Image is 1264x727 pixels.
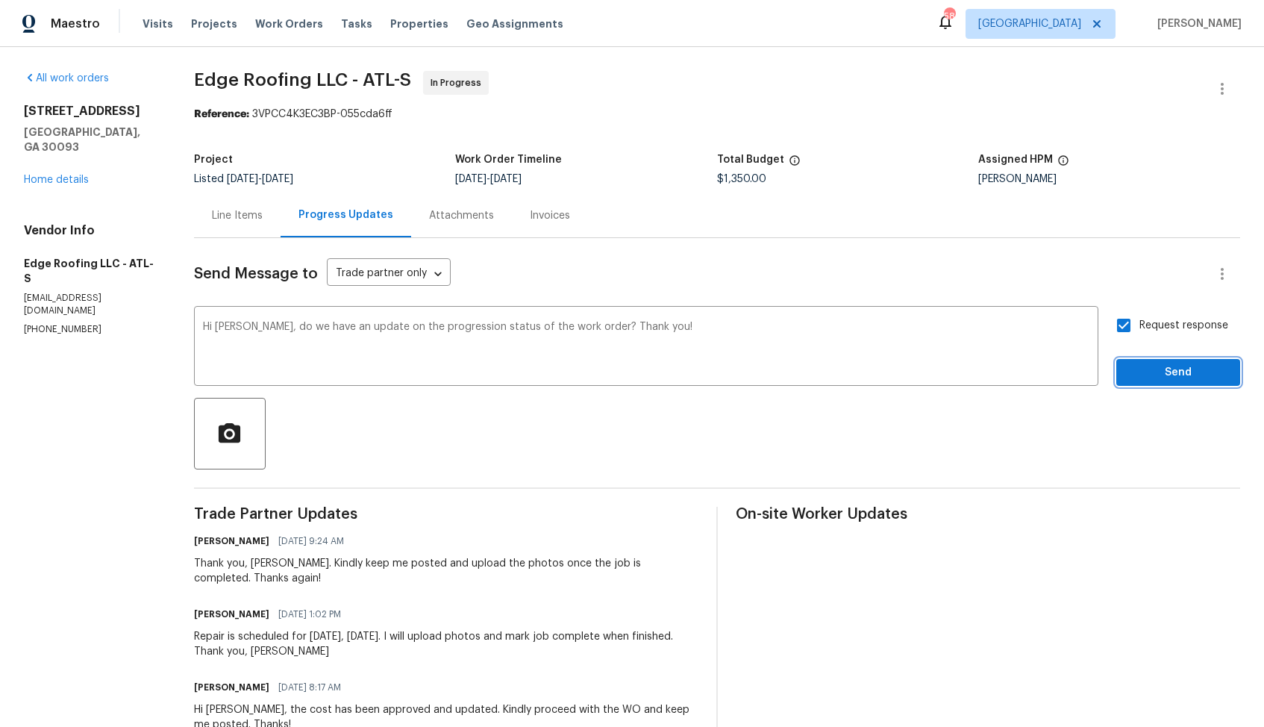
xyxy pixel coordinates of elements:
[227,174,258,184] span: [DATE]
[143,16,173,31] span: Visits
[1151,16,1242,31] span: [PERSON_NAME]
[327,262,451,287] div: Trade partner only
[455,174,486,184] span: [DATE]
[194,680,269,695] h6: [PERSON_NAME]
[51,16,100,31] span: Maestro
[194,607,269,622] h6: [PERSON_NAME]
[390,16,448,31] span: Properties
[978,155,1053,165] h5: Assigned HPM
[24,73,109,84] a: All work orders
[1139,318,1228,334] span: Request response
[717,155,784,165] h5: Total Budget
[736,507,1240,522] span: On-site Worker Updates
[466,16,563,31] span: Geo Assignments
[191,16,237,31] span: Projects
[212,208,263,223] div: Line Items
[944,9,954,24] div: 58
[24,292,158,317] p: [EMAIL_ADDRESS][DOMAIN_NAME]
[203,322,1089,374] textarea: Hi [PERSON_NAME], do we have an update on the progression status of the work order? Thank you!
[1057,155,1069,174] span: The hpm assigned to this work order.
[194,174,293,184] span: Listed
[455,155,562,165] h5: Work Order Timeline
[1116,359,1240,387] button: Send
[530,208,570,223] div: Invoices
[341,19,372,29] span: Tasks
[194,155,233,165] h5: Project
[24,323,158,336] p: [PHONE_NUMBER]
[227,174,293,184] span: -
[455,174,522,184] span: -
[255,16,323,31] span: Work Orders
[24,175,89,185] a: Home details
[194,266,318,281] span: Send Message to
[490,174,522,184] span: [DATE]
[278,607,341,622] span: [DATE] 1:02 PM
[262,174,293,184] span: [DATE]
[717,174,766,184] span: $1,350.00
[789,155,801,174] span: The total cost of line items that have been proposed by Opendoor. This sum includes line items th...
[24,125,158,155] h5: [GEOGRAPHIC_DATA], GA 30093
[431,75,487,90] span: In Progress
[194,556,698,586] div: Thank you, [PERSON_NAME]. Kindly keep me posted and upload the photos once the job is completed. ...
[278,680,341,695] span: [DATE] 8:17 AM
[194,71,411,89] span: Edge Roofing LLC - ATL-S
[194,507,698,522] span: Trade Partner Updates
[194,109,249,119] b: Reference:
[429,208,494,223] div: Attachments
[978,174,1240,184] div: [PERSON_NAME]
[194,107,1240,122] div: 3VPCC4K3EC3BP-055cda6ff
[194,534,269,549] h6: [PERSON_NAME]
[978,16,1081,31] span: [GEOGRAPHIC_DATA]
[1128,363,1228,382] span: Send
[278,534,344,549] span: [DATE] 9:24 AM
[194,629,698,659] div: Repair is scheduled for [DATE], [DATE]. I will upload photos and mark job complete when finished....
[24,256,158,286] h5: Edge Roofing LLC - ATL-S
[298,208,393,222] div: Progress Updates
[24,104,158,119] h2: [STREET_ADDRESS]
[24,223,158,238] h4: Vendor Info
